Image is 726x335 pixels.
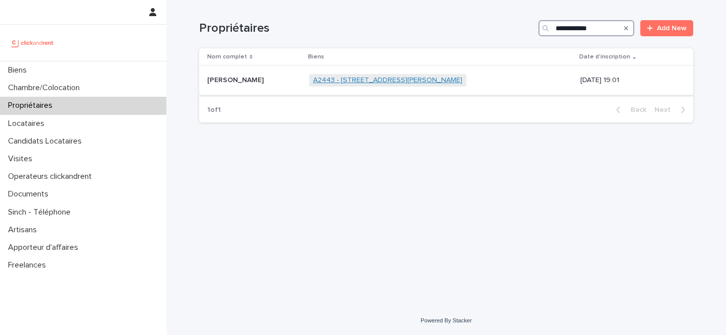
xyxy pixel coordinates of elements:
[308,51,324,62] p: Biens
[640,20,693,36] a: Add New
[580,76,677,85] p: [DATE] 19:01
[4,225,45,235] p: Artisans
[8,33,57,53] img: UCB0brd3T0yccxBKYDjQ
[199,21,534,36] h1: Propriétaires
[207,51,247,62] p: Nom complet
[4,172,100,181] p: Operateurs clickandrent
[199,98,229,122] p: 1 of 1
[199,66,693,95] tr: [PERSON_NAME][PERSON_NAME] A2443 - [STREET_ADDRESS][PERSON_NAME] [DATE] 19:01
[608,105,650,114] button: Back
[4,119,52,128] p: Locataires
[4,243,86,252] p: Apporteur d'affaires
[4,101,60,110] p: Propriétaires
[207,74,266,85] p: [PERSON_NAME]
[420,317,471,323] a: Powered By Stacker
[625,106,646,113] span: Back
[4,154,40,164] p: Visites
[4,137,90,146] p: Candidats Locataires
[4,260,54,270] p: Freelances
[654,106,677,113] span: Next
[4,208,79,217] p: Sinch - Téléphone
[650,105,693,114] button: Next
[538,20,634,36] input: Search
[4,65,35,75] p: Biens
[4,83,88,93] p: Chambre/Colocation
[4,189,56,199] p: Documents
[579,51,630,62] p: Date d'inscription
[313,76,462,85] a: A2443 - [STREET_ADDRESS][PERSON_NAME]
[657,25,687,32] span: Add New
